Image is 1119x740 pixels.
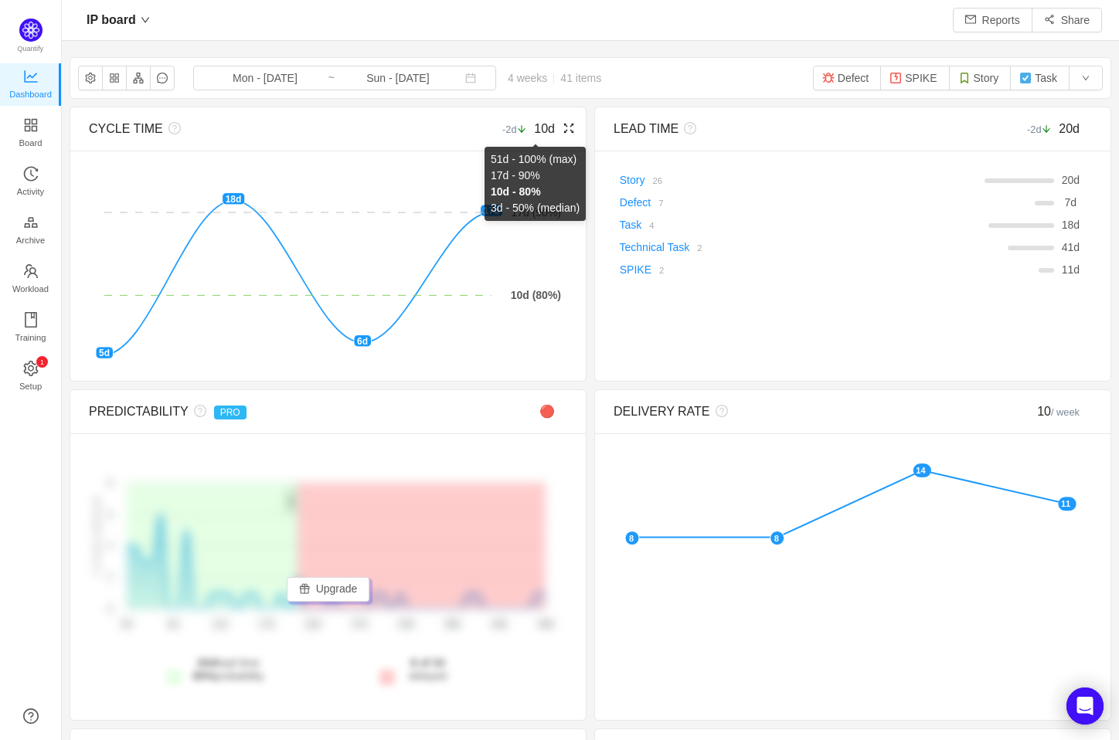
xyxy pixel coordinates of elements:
[335,70,461,87] input: End date
[1066,687,1104,725] div: Open Intercom Messenger
[39,356,43,368] p: 1
[822,72,835,84] img: 11603
[620,219,642,231] a: Task
[193,670,264,682] span: probability
[212,619,227,630] tspan: 11d
[197,657,216,669] strong: 20d
[352,619,367,630] tspan: 27d
[108,541,113,551] tspan: 4
[649,221,654,230] small: 4
[193,670,215,682] strong: 80%
[108,604,113,613] tspan: 0
[502,124,534,135] small: -2d
[23,708,39,724] a: icon: question-circle
[15,322,46,353] span: Training
[697,243,702,253] small: 2
[410,657,444,669] strong: 8 of 33
[18,45,44,53] span: Quantify
[679,122,696,134] i: icon: question-circle
[1062,174,1080,186] span: d
[150,66,175,90] button: icon: message
[1032,8,1102,32] button: icon: share-altShare
[23,70,39,100] a: Dashboard
[538,619,553,630] tspan: 49d
[19,127,43,158] span: Board
[108,573,113,582] tspan: 2
[651,263,664,276] a: 2
[1042,124,1052,134] i: icon: arrow-down
[23,69,39,84] i: icon: line-chart
[1027,124,1059,135] small: -2d
[534,122,555,135] span: 10d
[163,122,181,134] i: icon: question-circle
[1062,174,1074,186] span: 20
[517,124,527,134] i: icon: arrow-down
[23,263,39,279] i: icon: team
[1062,219,1080,231] span: d
[102,66,127,90] button: icon: appstore
[555,122,575,134] i: icon: fullscreen
[23,166,39,182] i: icon: history
[1064,196,1076,209] span: d
[121,619,131,630] tspan: 0d
[23,264,39,295] a: Workload
[305,619,321,630] tspan: 22d
[78,66,103,90] button: icon: setting
[1059,122,1080,135] span: 20d
[19,19,43,42] img: Quantify
[16,225,45,256] span: Archive
[23,362,39,392] a: icon: settingSetup
[287,577,370,602] button: icon: giftUpgrade
[409,657,447,682] span: delayed
[23,216,39,246] a: Archive
[1062,219,1074,231] span: 18
[813,66,881,90] button: Defect
[89,122,163,135] span: CYCLE TIME
[560,72,601,84] span: 41 items
[168,619,178,630] tspan: 6d
[1069,66,1103,90] button: icon: down
[658,199,663,208] small: 7
[259,619,274,630] tspan: 17d
[465,73,476,83] i: icon: calendar
[23,167,39,198] a: Activity
[1062,263,1080,276] span: d
[491,153,580,214] span: 51d - 100% (max) 17d - 90% 3d - 50% (median)
[36,356,48,368] sup: 1
[641,219,654,231] a: 4
[1037,405,1080,418] span: 10
[953,8,1032,32] button: icon: mailReports
[889,72,902,84] img: 11604
[445,619,461,630] tspan: 38d
[108,478,113,487] tspan: 8
[1062,241,1080,253] span: d
[689,241,702,253] a: 2
[17,176,44,207] span: Activity
[12,273,49,304] span: Workload
[126,66,151,90] button: icon: apartment
[652,176,662,185] small: 26
[89,402,447,421] div: PREDICTABILITY
[214,406,247,419] span: PRO
[1010,66,1070,90] button: Task
[1062,263,1074,276] span: 11
[108,510,113,519] tspan: 6
[620,263,651,276] a: SPIKE
[539,405,555,418] span: 🔴
[496,72,613,84] span: 4 weeks
[9,79,52,110] span: Dashboard
[645,174,662,186] a: 26
[614,122,679,135] span: LEAD TIME
[92,497,101,576] text: # of items delivered
[87,8,136,32] span: IP board
[23,361,39,376] i: icon: setting
[614,402,972,421] div: DELIVERY RATE
[651,196,663,209] a: 7
[880,66,949,90] button: SPIKE
[141,15,150,25] i: icon: down
[23,313,39,344] a: Training
[202,70,328,87] input: Start date
[620,241,690,253] a: Technical Task
[659,266,664,275] small: 2
[958,72,971,84] img: 11615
